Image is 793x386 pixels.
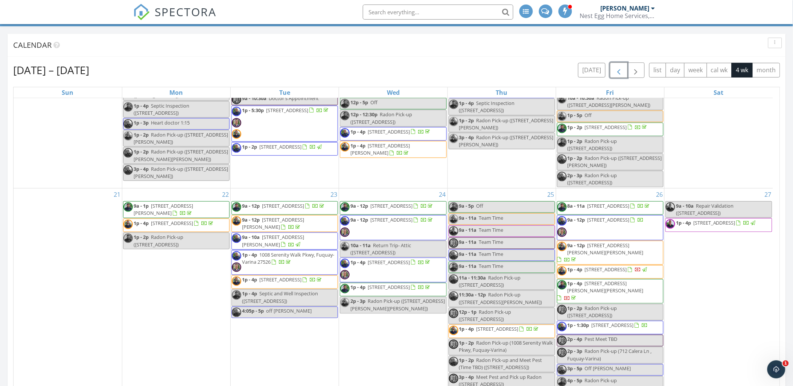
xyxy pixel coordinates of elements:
span: 9a - 11a [459,239,477,245]
span: Team Time [479,226,504,233]
span: Pest Meet TBD [585,336,618,343]
img: michael_headshot.jpg [232,216,241,226]
img: dale_headshot.jpg [557,322,567,331]
button: week [684,63,707,78]
span: 1p - 2p [568,124,583,131]
a: 1p - 4p [STREET_ADDRESS] [459,326,540,333]
img: dale_headshot.jpg [340,259,350,268]
img: dale_headshot.jpg [557,155,567,164]
a: 8a - 11a [STREET_ADDRESS] [568,202,651,209]
img: chris_lynn_headshot_2.jpg [449,374,458,383]
a: 1p - 4p 1008 Serenity Walk Pkwy, Fuquay-Varina 27526 [242,251,334,265]
img: michael_headshot.jpg [557,94,567,104]
span: Radon Pick-up ([STREET_ADDRESS]) [568,305,617,319]
span: off [PERSON_NAME] [266,308,312,315]
a: Go to September 26, 2025 [654,188,664,201]
input: Search everything... [363,5,513,20]
a: 1p - 2p [STREET_ADDRESS] [242,143,323,150]
a: 1p - 4p [STREET_ADDRESS] [557,265,664,279]
button: cal wk [707,63,732,78]
span: 1p - 4p [242,277,257,283]
span: 11a - 11:30a [459,275,486,281]
span: 9a - 12p [350,202,368,209]
button: list [649,63,666,78]
a: 1p - 4p [STREET_ADDRESS] [340,283,446,296]
a: 1p - 4p [STREET_ADDRESS] [350,284,431,291]
span: 1p - 5:30p [242,107,264,114]
img: chris_lynn_headshot_2.jpg [340,228,350,237]
img: dale_headshot.jpg [232,251,241,261]
img: pete_headshot.jpg [123,202,133,212]
span: Radon Pick-up ([STREET_ADDRESS]) [350,111,412,125]
img: michael_headshot.jpg [232,277,241,286]
img: michael_headshot.jpg [123,131,133,141]
img: dale_headshot.jpg [557,365,567,375]
span: Radon Pick-up ([STREET_ADDRESS][PERSON_NAME]) [134,131,228,145]
a: Go to September 21, 2025 [112,188,122,201]
img: dale_headshot.jpg [123,148,133,158]
a: 1p - 4p [STREET_ADDRESS] [350,259,431,266]
span: Radon Pick-up ([STREET_ADDRESS][PERSON_NAME][PERSON_NAME]) [134,148,228,162]
a: 1p - 4p [STREET_ADDRESS] [123,219,230,232]
span: [STREET_ADDRESS] [693,219,735,226]
a: Saturday [712,87,725,98]
span: Team Time [479,263,504,269]
span: 1p - 4p [350,259,365,266]
img: dale_headshot.jpg [557,216,567,226]
span: [STREET_ADDRESS] [370,216,412,223]
img: pete_headshot.jpg [449,100,458,109]
span: 9a - 11a [459,263,477,269]
span: 1p - 2p [242,143,257,150]
img: dale_headshot.jpg [232,143,241,153]
span: [STREET_ADDRESS] [151,220,193,226]
span: Radon Pick-up ([STREET_ADDRESS][PERSON_NAME]) [568,94,651,108]
img: pete_headshot.jpg [449,263,458,272]
img: chris_lynn_headshot_2.jpg [449,309,458,318]
span: [STREET_ADDRESS][PERSON_NAME] [350,142,410,156]
img: chris_lynn_headshot_2.jpg [340,270,350,280]
span: 1p - 2p [134,131,149,138]
a: 1p - 2p [STREET_ADDRESS] [568,124,648,131]
span: [STREET_ADDRESS] [266,107,308,114]
span: 4:05p - 5p [242,308,264,315]
img: dale_headshot.jpg [449,292,458,301]
img: dale_headshot.jpg [449,251,458,260]
span: 9a - 10a [676,202,694,209]
span: [STREET_ADDRESS] [368,128,410,135]
img: pete_headshot.jpg [449,202,458,212]
h2: [DATE] – [DATE] [13,62,89,78]
span: Radon Pick-up (712 Calera Ln , Fuquay-Varina) [568,348,652,362]
span: 1p - 2p [134,148,149,155]
img: dale_headshot.jpg [123,119,133,129]
a: Go to September 22, 2025 [221,188,230,201]
img: chris_lynn_headshot_2.jpg [557,305,567,315]
a: 9a - 1p [STREET_ADDRESS][PERSON_NAME] [123,201,230,218]
span: Radon Pick-up ([STREET_ADDRESS]) [568,172,617,186]
img: michael_headshot.jpg [340,142,350,152]
span: [STREET_ADDRESS][PERSON_NAME][PERSON_NAME] [568,242,644,256]
a: 1p - 4p [STREET_ADDRESS] [340,127,446,141]
img: dale_headshot.jpg [449,275,458,284]
span: SPECTORA [155,4,217,20]
button: day [666,63,685,78]
span: 1p - 4p [568,280,583,287]
a: 9a - 12p [STREET_ADDRESS] [557,215,664,240]
iframe: Intercom live chat [767,360,785,378]
img: chris_lynn_headshot_2.jpg [232,118,241,128]
span: Radon Pick-up ([STREET_ADDRESS][PERSON_NAME]) [134,166,228,179]
span: [STREET_ADDRESS][PERSON_NAME][PERSON_NAME] [568,280,644,294]
a: 1p - 4p [STREET_ADDRESS] [350,128,431,135]
img: michael_headshot.jpg [449,326,458,335]
a: 9a - 12p [STREET_ADDRESS] [340,201,446,215]
img: michael_headshot.jpg [449,134,458,143]
img: chris_lynn_headshot_2.jpg [232,263,241,272]
img: dale_headshot.jpg [232,308,241,317]
span: 9a - 10:30a [242,95,266,102]
a: SPECTORA [133,10,217,26]
a: Go to September 25, 2025 [546,188,556,201]
span: 1008 Serenity Walk Pkwy, Fuquay-Varina 27526 [242,251,334,265]
a: 1p - 4p [STREET_ADDRESS] [231,275,338,289]
span: Radon Pick-up ([STREET_ADDRESS]) [459,309,511,323]
span: 1p - 4p [568,266,583,273]
a: 9a - 12p [STREET_ADDRESS] [231,201,338,215]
